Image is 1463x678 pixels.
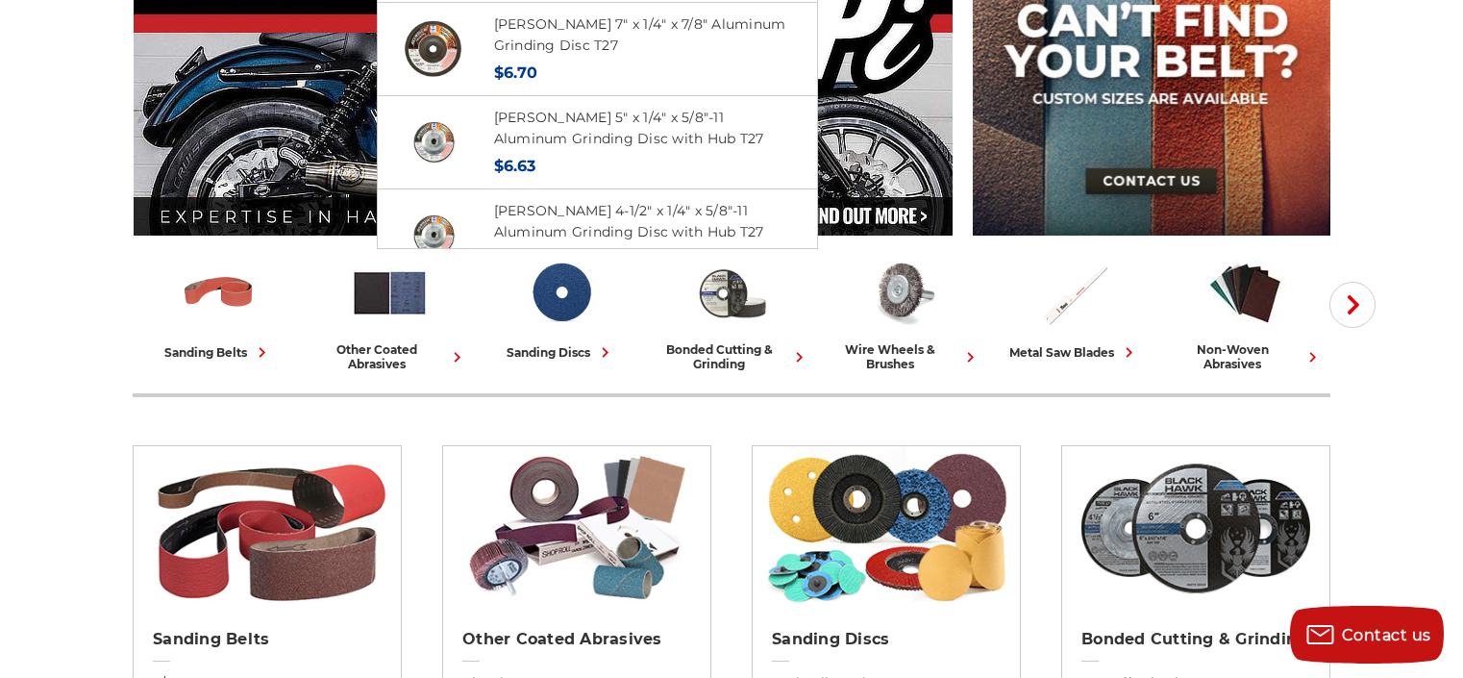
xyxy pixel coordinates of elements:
span: $6.63 [494,157,535,175]
div: non-woven abrasives [1167,342,1323,371]
div: wire wheels & brushes [825,342,980,371]
button: Next [1329,282,1376,328]
img: Sanding Discs [521,253,601,333]
img: 5" aluminum grinding wheel with hub [401,110,466,175]
span: Contact us [1342,626,1431,644]
h2: Other Coated Abrasives [462,630,691,649]
img: Aluminum Grinding Wheel with Hub [401,203,466,268]
a: sanding belts [140,253,296,363]
img: Sanding Belts [143,446,392,610]
h2: Sanding Belts [153,630,382,649]
img: Sanding Belts [179,253,259,333]
a: wire wheels & brushes [825,253,980,371]
h2: Sanding Discs [772,630,1001,649]
div: sanding belts [164,342,272,363]
img: Other Coated Abrasives [350,253,430,333]
img: 7" Aluminum Grinding Wheel [401,18,466,81]
a: [PERSON_NAME] 5" x 1/4" x 5/8"-11 Aluminum Grinding Disc with Hub T27 [494,109,764,148]
img: Bonded Cutting & Grinding [1072,446,1321,610]
div: sanding discs [507,342,615,363]
div: other coated abrasives [311,342,467,371]
a: other coated abrasives [311,253,467,371]
a: bonded cutting & grinding [654,253,809,371]
h2: Bonded Cutting & Grinding [1081,630,1310,649]
a: sanding discs [483,253,638,363]
a: [PERSON_NAME] 7" x 1/4" x 7/8" Aluminum Grinding Disc T27 [494,15,786,55]
div: bonded cutting & grinding [654,342,809,371]
button: Contact us [1290,606,1444,664]
img: Other Coated Abrasives [453,446,702,610]
a: non-woven abrasives [1167,253,1323,371]
a: [PERSON_NAME] 4-1/2" x 1/4" x 5/8"-11 Aluminum Grinding Disc with Hub T27 [494,202,764,241]
a: metal saw blades [996,253,1152,363]
img: Bonded Cutting & Grinding [692,253,772,333]
img: Metal Saw Blades [1034,253,1114,333]
img: Non-woven Abrasives [1205,253,1285,333]
img: Sanding Discs [762,446,1011,610]
img: Wire Wheels & Brushes [863,253,943,333]
span: $6.70 [494,63,537,82]
div: metal saw blades [1009,342,1139,363]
